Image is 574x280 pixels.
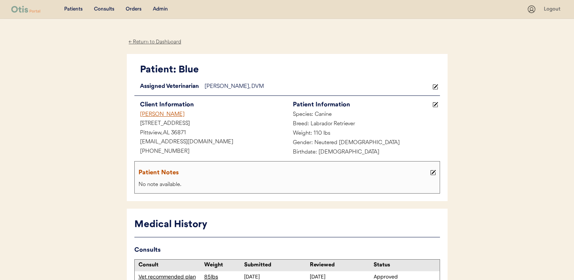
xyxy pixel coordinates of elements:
div: [PHONE_NUMBER] [134,147,287,157]
div: Breed: Labrador Retriever [287,120,440,129]
div: [PERSON_NAME], DVM [205,82,431,92]
div: Species: Canine [287,110,440,120]
div: Status [374,262,436,269]
div: Patients [64,6,83,13]
div: Assigned Veterinarian [134,82,205,92]
div: [STREET_ADDRESS] [134,119,287,129]
div: [PERSON_NAME] [134,110,287,120]
div: Submitted [244,262,306,269]
div: Consults [134,245,440,255]
div: Gender: Neutered [DEMOGRAPHIC_DATA] [287,138,440,148]
div: Admin [153,6,168,13]
div: Patient Notes [138,168,428,178]
div: Weight: 110 lbs [287,129,440,138]
div: Client Information [140,100,287,110]
div: Medical History [134,218,440,232]
div: Birthdate: [DEMOGRAPHIC_DATA] [287,148,440,157]
div: Logout [544,6,563,13]
div: Weight [204,262,242,269]
div: Patient Information [293,100,431,110]
div: Pittsview, AL 36871 [134,129,287,138]
div: ← Return to Dashboard [127,38,183,46]
div: [EMAIL_ADDRESS][DOMAIN_NAME] [134,138,287,147]
div: Patient: Blue [140,63,440,77]
div: Consult [138,262,200,269]
div: No note available. [137,180,438,190]
div: Orders [126,6,142,13]
div: Reviewed [310,262,372,269]
div: Consults [94,6,114,13]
